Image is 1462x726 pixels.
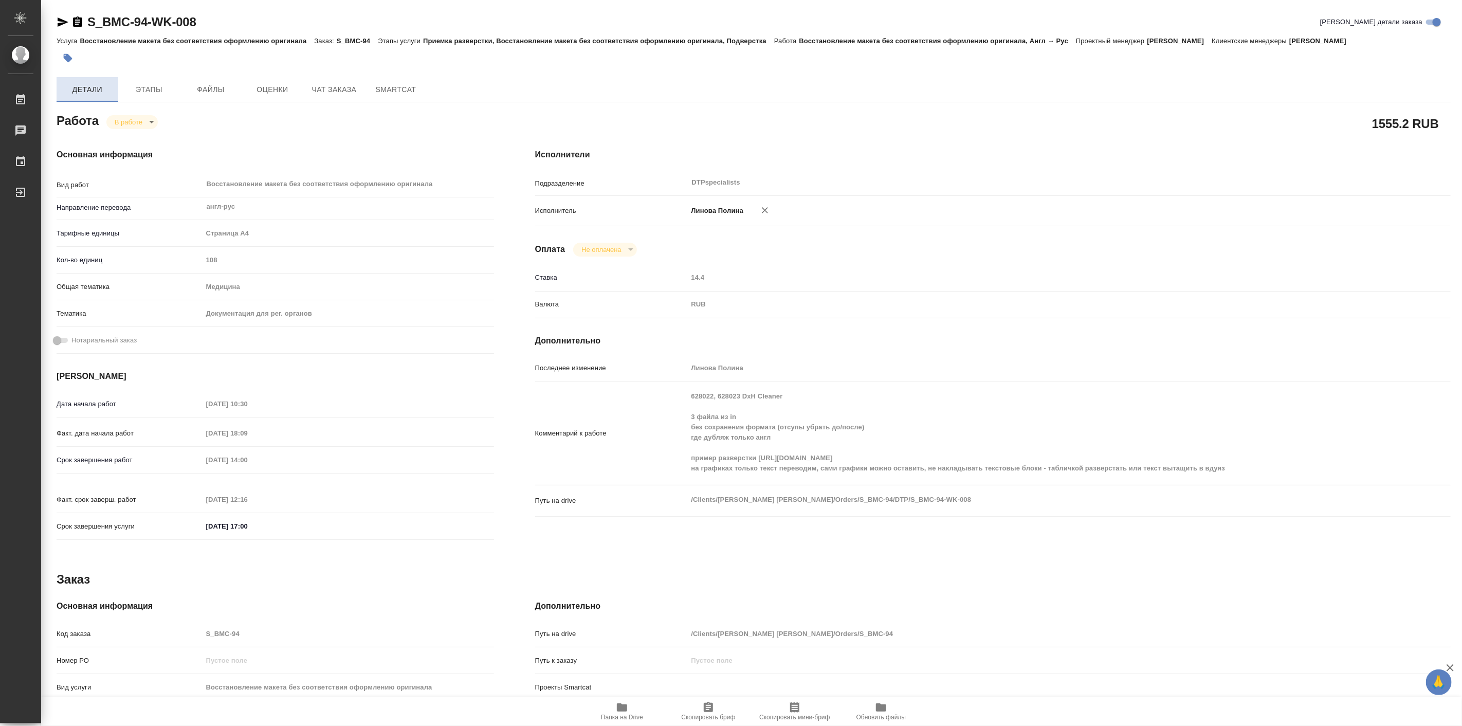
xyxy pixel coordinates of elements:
button: Не оплачена [578,245,624,254]
h4: Исполнители [535,149,1451,161]
p: Код заказа [57,629,203,639]
input: Пустое поле [203,626,494,641]
p: Направление перевода [57,203,203,213]
div: Медицина [203,278,494,296]
input: Пустое поле [688,626,1375,641]
button: Скопировать бриф [665,697,752,726]
p: Последнее изменение [535,363,688,373]
div: В работе [106,115,158,129]
span: Этапы [124,83,174,96]
p: [PERSON_NAME] [1289,37,1354,45]
p: Приемка разверстки, Восстановление макета без соответствия оформлению оригинала, Подверстка [423,37,774,45]
p: Путь на drive [535,496,688,506]
h2: Заказ [57,571,90,588]
p: Номер РО [57,656,203,666]
p: Факт. срок заверш. работ [57,495,203,505]
span: Скопировать бриф [681,714,735,721]
p: Этапы услуги [378,37,423,45]
p: Путь к заказу [535,656,688,666]
p: Восстановление макета без соответствия оформлению оригинала [80,37,314,45]
span: Скопировать мини-бриф [759,714,830,721]
input: Пустое поле [203,396,293,411]
p: Срок завершения работ [57,455,203,465]
p: Ставка [535,273,688,283]
p: Проекты Smartcat [535,682,688,693]
h4: Дополнительно [535,335,1451,347]
p: Дата начала работ [57,399,203,409]
p: Заказ: [314,37,336,45]
span: Оценки [248,83,297,96]
button: Скопировать мини-бриф [752,697,838,726]
p: Услуга [57,37,80,45]
span: Чат заказа [309,83,359,96]
span: Обновить файлы [856,714,906,721]
h4: Оплата [535,243,565,256]
span: Нотариальный заказ [71,335,137,346]
p: [PERSON_NAME] [1147,37,1212,45]
button: Скопировать ссылку [71,16,84,28]
span: Файлы [186,83,235,96]
input: Пустое поле [688,360,1375,375]
p: Работа [774,37,799,45]
span: SmartCat [371,83,421,96]
p: Проектный менеджер [1076,37,1147,45]
p: Путь на drive [535,629,688,639]
span: 🙏 [1430,671,1448,693]
button: Папка на Drive [579,697,665,726]
button: В работе [112,118,145,126]
input: Пустое поле [203,680,494,695]
h4: [PERSON_NAME] [57,370,494,383]
p: Линова Полина [688,206,744,216]
p: Срок завершения услуги [57,521,203,532]
button: Удалить исполнителя [754,199,776,222]
input: Пустое поле [203,252,494,267]
input: Пустое поле [688,653,1375,668]
div: Документация для рег. органов [203,305,494,322]
p: Общая тематика [57,282,203,292]
input: Пустое поле [203,653,494,668]
h4: Основная информация [57,149,494,161]
input: Пустое поле [203,452,293,467]
input: ✎ Введи что-нибудь [203,519,293,534]
button: 🙏 [1426,669,1452,695]
h2: 1555.2 RUB [1372,115,1439,132]
p: Вид работ [57,180,203,190]
p: Кол-во единиц [57,255,203,265]
p: Валюта [535,299,688,310]
button: Скопировать ссылку для ЯМессенджера [57,16,69,28]
p: S_BMC-94 [337,37,378,45]
a: S_BMC-94-WK-008 [87,15,196,29]
p: Подразделение [535,178,688,189]
span: [PERSON_NAME] детали заказа [1320,17,1422,27]
button: Добавить тэг [57,47,79,69]
p: Тарифные единицы [57,228,203,239]
div: В работе [573,243,636,257]
h4: Основная информация [57,600,494,612]
div: Страница А4 [203,225,494,242]
span: Папка на Drive [601,714,643,721]
input: Пустое поле [688,270,1375,285]
p: Комментарий к работе [535,428,688,439]
h4: Дополнительно [535,600,1451,612]
p: Клиентские менеджеры [1212,37,1289,45]
button: Обновить файлы [838,697,924,726]
span: Детали [63,83,112,96]
p: Исполнитель [535,206,688,216]
p: Тематика [57,308,203,319]
textarea: 628022, 628023 DxH Cleaner 3 файла из in без сохранения формата (отсупы убрать до/после) где дубл... [688,388,1375,477]
p: Факт. дата начала работ [57,428,203,439]
div: RUB [688,296,1375,313]
p: Вид услуги [57,682,203,693]
h2: Работа [57,111,99,129]
textarea: /Clients/[PERSON_NAME] [PERSON_NAME]/Orders/S_BMC-94/DTP/S_BMC-94-WK-008 [688,491,1375,509]
input: Пустое поле [203,492,293,507]
p: Восстановление макета без соответствия оформлению оригинала, Англ → Рус [799,37,1076,45]
input: Пустое поле [203,426,293,441]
